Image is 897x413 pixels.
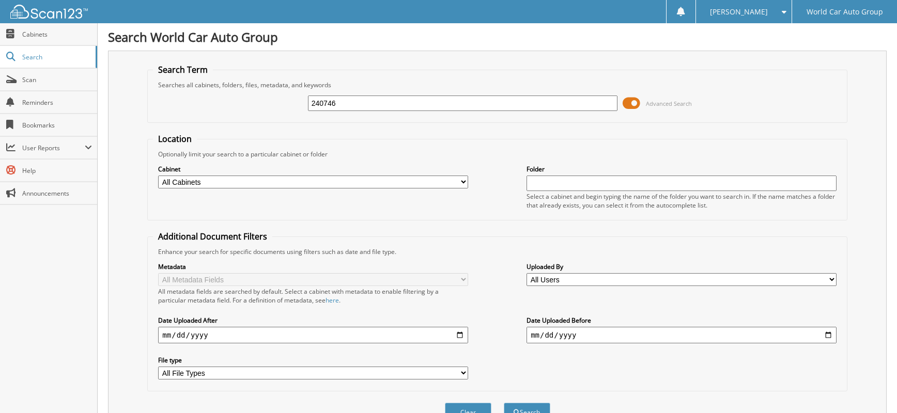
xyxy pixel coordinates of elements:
[646,100,692,107] span: Advanced Search
[807,9,883,15] span: World Car Auto Group
[527,316,837,325] label: Date Uploaded Before
[22,166,92,175] span: Help
[22,121,92,130] span: Bookmarks
[153,231,272,242] legend: Additional Document Filters
[527,192,837,210] div: Select a cabinet and begin typing the name of the folder you want to search in. If the name match...
[22,189,92,198] span: Announcements
[158,327,468,343] input: start
[158,356,468,364] label: File type
[158,262,468,271] label: Metadata
[710,9,768,15] span: [PERSON_NAME]
[153,64,213,75] legend: Search Term
[845,363,897,413] iframe: Chat Widget
[153,81,841,89] div: Searches all cabinets, folders, files, metadata, and keywords
[527,262,837,271] label: Uploaded By
[22,53,90,61] span: Search
[527,327,837,343] input: end
[158,316,468,325] label: Date Uploaded After
[153,133,197,145] legend: Location
[326,296,339,305] a: here
[22,98,92,107] span: Reminders
[108,28,887,45] h1: Search World Car Auto Group
[22,75,92,84] span: Scan
[22,30,92,39] span: Cabinets
[22,144,85,152] span: User Reports
[10,5,88,19] img: scan123-logo-white.svg
[158,165,468,173] label: Cabinet
[527,165,837,173] label: Folder
[153,150,841,158] div: Optionally limit your search to a particular cabinet or folder
[158,287,468,305] div: All metadata fields are searched by default. Select a cabinet with metadata to enable filtering b...
[153,247,841,256] div: Enhance your search for specific documents using filters such as date and file type.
